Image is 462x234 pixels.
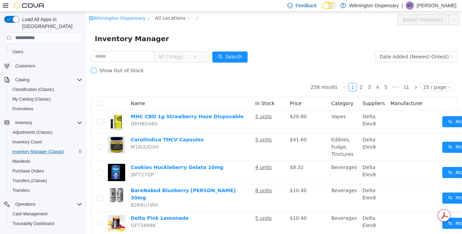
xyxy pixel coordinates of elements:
a: Classification (Classic) [10,85,57,94]
span: $10.40 [203,204,220,209]
i: icon: shop [2,4,7,9]
span: All Locations [68,2,99,10]
button: Manifests [7,157,85,166]
div: Sydney Taylor [406,1,414,10]
p: | [401,1,403,10]
span: $41.60 [203,125,220,131]
a: BareNaked Blueberry [PERSON_NAME] 30mg [44,176,149,189]
span: $8.32 [203,153,217,158]
button: Operations [1,199,85,209]
a: MHC CBD 1g Strawberry Haze Disposable [44,102,157,107]
img: MHC CBD 1g Strawberry Haze Disposable hero shot [21,101,39,119]
span: Catalog [15,77,29,83]
span: Users [10,48,82,56]
li: 2 [270,71,279,79]
button: icon: ellipsis [362,2,373,13]
span: Inventory Manager (Classic) [12,149,64,155]
button: icon: swapMove [356,155,388,166]
li: 5 [295,71,304,79]
u: 5 units [169,204,185,209]
span: Manufacturer [304,89,336,94]
button: Catalog [12,76,32,84]
span: Transfers [10,186,82,195]
button: Purchase Orders [7,166,85,176]
a: 2 [271,72,278,79]
button: Classification (Classic) [7,85,85,94]
span: ST [407,1,412,10]
button: Traceabilty Dashboard [7,219,85,228]
button: Cash Management [7,209,85,219]
span: Classification (Classic) [10,85,82,94]
li: 1 [262,71,270,79]
i: icon: right [327,74,331,78]
span: Manifests [12,159,30,164]
a: Manifests [10,157,33,166]
span: Cash Management [12,211,47,217]
span: Show Out of Stock [10,56,60,62]
a: icon: shopWilmington Dispensary [2,4,59,9]
button: Promotions [7,104,85,114]
span: Delta Elev8 [276,125,289,138]
a: Transfers (Classic) [10,177,50,185]
span: M1KUUGXH [44,132,72,138]
td: Beverages [242,200,273,223]
u: 5 units [169,102,185,107]
span: $20.80 [203,102,220,107]
span: Inventory Manager [8,21,87,32]
a: 5 [296,72,303,79]
button: Adjustments (Classic) [7,128,85,137]
a: Traceabilty Dashboard [10,219,57,228]
span: Inventory [12,119,82,127]
span: All Categories [72,41,103,48]
span: Adjustments (Classic) [12,130,53,135]
span: Catalog [12,76,82,84]
a: 11 [315,72,325,79]
span: Promotions [10,105,82,113]
span: Name [44,89,58,94]
a: Purchase Orders [10,167,47,175]
a: My Catalog (Classic) [10,95,54,103]
a: Customers [12,62,38,70]
a: Inventory Manager (Classic) [10,148,67,156]
span: In Stock [169,89,188,94]
a: Inventory Count [10,138,45,146]
img: Delta Pink Lemonade hero shot [21,203,39,220]
button: Inventory Count [7,137,85,147]
u: 5 units [169,125,185,131]
li: Previous Page [254,71,262,79]
button: Inventory Manager (Classic) [7,147,85,157]
span: Operations [15,202,36,207]
span: Adjustments (Classic) [10,128,82,137]
span: B2KKU7WX [44,190,72,196]
span: QRHB5V8A [44,109,71,115]
p: Wilmington Dispensary [349,1,399,10]
img: Carolindica THCV Capsules hero shot [21,124,39,142]
span: / [62,4,63,9]
span: Transfers [12,188,30,193]
span: / [110,4,112,9]
span: Promotions [12,106,34,112]
a: Adjustments (Classic) [10,128,55,137]
a: 3 [279,72,287,79]
button: Catalog [1,75,85,85]
input: Dark Mode [322,2,337,9]
i: icon: down [361,73,365,78]
button: icon: searchSearch [126,40,161,51]
li: Next 5 Pages [304,71,315,79]
span: Delta Elev8 [276,102,289,115]
span: Delta Elev8 [276,204,289,216]
span: My Catalog (Classic) [12,96,51,102]
a: Cookies Huckleberry Gelato 10mg [44,153,137,158]
img: BareNaked Blueberry Seltzer 30mg hero shot [21,175,39,193]
span: Delta Elev8 [276,176,289,189]
i: icon: down [363,43,367,48]
span: J8FT27QP [44,160,67,166]
span: $10.40 [203,176,220,181]
li: 3 [279,71,287,79]
span: Transfers (Classic) [10,177,82,185]
span: Inventory Count [12,139,42,145]
span: Customers [15,63,35,69]
button: Transfers [7,186,85,195]
span: Operations [12,200,82,208]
